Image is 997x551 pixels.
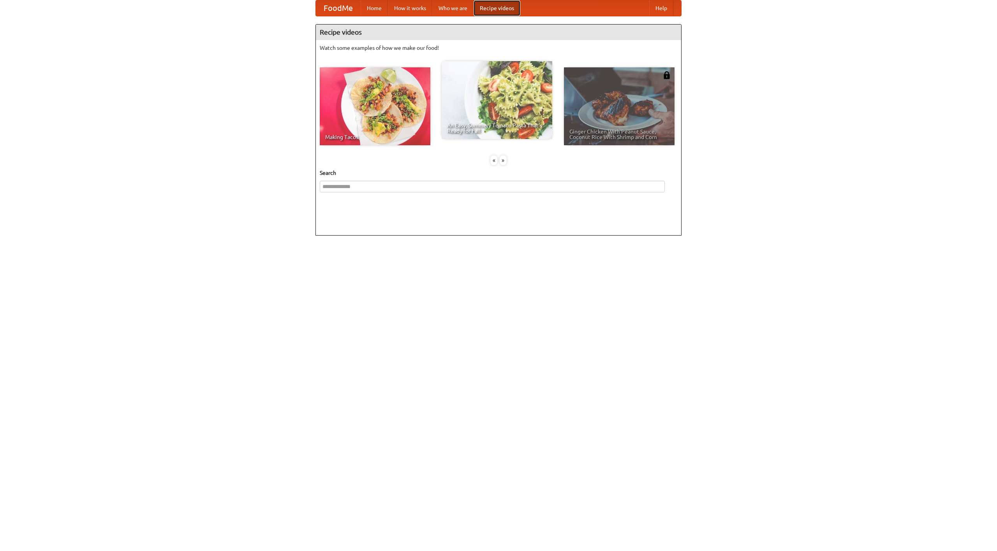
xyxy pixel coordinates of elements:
img: 483408.png [663,71,671,79]
a: How it works [388,0,432,16]
span: An Easy, Summery Tomato Pasta That's Ready for Fall [447,123,547,134]
span: Making Tacos [325,134,425,140]
a: Help [649,0,673,16]
a: Making Tacos [320,67,430,145]
h5: Search [320,169,677,177]
div: » [500,155,507,165]
a: Recipe videos [474,0,520,16]
a: An Easy, Summery Tomato Pasta That's Ready for Fall [442,61,552,139]
h4: Recipe videos [316,25,681,40]
p: Watch some examples of how we make our food! [320,44,677,52]
a: FoodMe [316,0,361,16]
div: « [490,155,497,165]
a: Home [361,0,388,16]
a: Who we are [432,0,474,16]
